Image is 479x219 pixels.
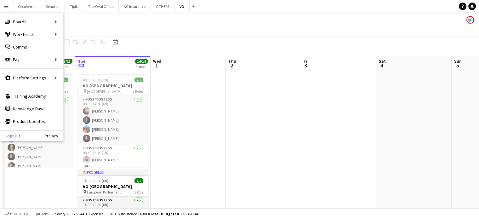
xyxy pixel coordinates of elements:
button: Cecoforma [13,0,41,13]
span: Tue [78,58,85,64]
span: 15/15 [60,59,72,64]
span: Thu [228,58,236,64]
div: 1 Job [60,64,72,69]
span: 7/7 [134,178,143,183]
app-card-role: Host/Hostess4/408:30-14:30 (6h)[PERSON_NAME][PERSON_NAME][PERSON_NAME][PERSON_NAME] [78,96,148,145]
a: Privacy [44,133,63,138]
span: European Parliament [87,190,121,194]
app-user-avatar: HR Team [466,16,474,24]
button: The Oval Office [83,0,119,13]
span: 08:30-15:30 (7h) [83,78,108,82]
div: Salary €30 756.44 + Expenses €0.00 + Subsistence €0.00 = [55,211,198,216]
div: Platform Settings [0,72,63,84]
span: 1 [152,62,161,69]
h3: VO [GEOGRAPHIC_DATA] [78,83,148,89]
a: Product Updates [0,115,63,128]
app-card-role: Host/Hostess2/208:30-15:30 (7h)[PERSON_NAME][PERSON_NAME] [78,145,148,175]
div: Pay [0,53,63,66]
a: Comms [0,41,63,53]
span: 5 [453,62,462,69]
span: 1 Role [134,190,143,194]
span: Wed [153,58,161,64]
a: Training Academy [0,90,63,102]
div: 2 Jobs [135,64,147,69]
span: Fri [304,58,309,64]
span: 30 [77,62,85,69]
span: 14/14 [135,59,148,64]
span: [GEOGRAPHIC_DATA] [87,89,122,94]
span: 2 [227,62,236,69]
span: Sat [379,58,386,64]
span: All jobs [35,211,50,216]
a: Log Out [0,133,20,138]
span: 7/7 [134,78,143,82]
div: Workforce [0,28,63,41]
button: AG Insurance [119,0,151,13]
span: Total Budgeted €30 756.44 [150,211,198,216]
button: Tipik [65,0,83,13]
span: Sun [454,58,462,64]
span: 3 Roles [133,89,143,94]
span: 14:00-20:00 (6h) [83,178,108,183]
div: Boards [0,15,63,28]
span: Budgeted [10,212,28,216]
app-job-card: 08:30-15:30 (7h)7/7VO [GEOGRAPHIC_DATA] [GEOGRAPHIC_DATA]3 RolesHost/Hostess4/408:30-14:30 (6h)[P... [78,74,148,167]
button: VO [174,0,190,13]
button: Seauton [41,0,65,13]
button: OTHERS [151,0,174,13]
a: Knowledge Base [0,102,63,115]
span: 4 [378,62,386,69]
h3: VO [GEOGRAPHIC_DATA] [78,184,148,189]
button: Budgeted [3,210,29,217]
span: 3 [303,62,309,69]
div: In progress [78,170,148,175]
